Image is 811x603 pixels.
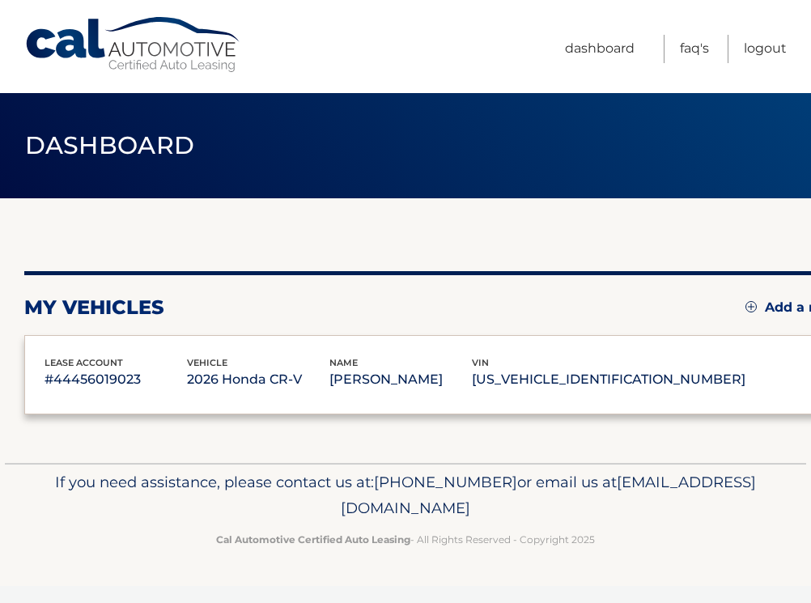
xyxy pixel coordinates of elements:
p: 2026 Honda CR-V [187,368,329,391]
strong: Cal Automotive Certified Auto Leasing [216,533,410,546]
span: Dashboard [25,130,195,160]
a: Dashboard [565,35,635,63]
span: lease account [45,357,123,368]
p: #44456019023 [45,368,187,391]
h2: my vehicles [24,295,164,320]
span: vehicle [187,357,227,368]
span: name [329,357,358,368]
span: [PHONE_NUMBER] [374,473,517,491]
p: [PERSON_NAME] [329,368,472,391]
p: [US_VEHICLE_IDENTIFICATION_NUMBER] [472,368,745,391]
a: Cal Automotive [24,16,243,74]
img: add.svg [745,301,757,312]
span: vin [472,357,489,368]
p: - All Rights Reserved - Copyright 2025 [29,531,782,548]
a: FAQ's [680,35,709,63]
p: If you need assistance, please contact us at: or email us at [29,469,782,521]
a: Logout [744,35,787,63]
